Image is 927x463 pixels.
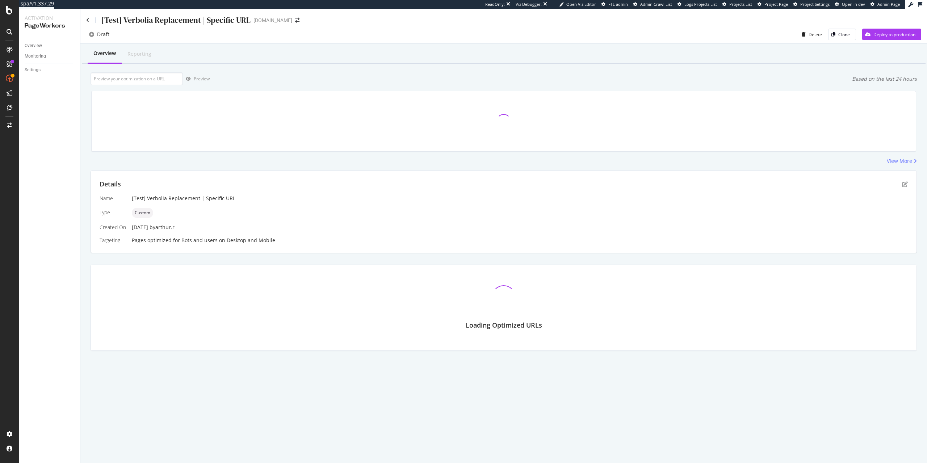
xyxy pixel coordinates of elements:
[793,1,830,7] a: Project Settings
[194,76,210,82] div: Preview
[516,1,542,7] div: Viz Debugger:
[842,1,865,7] span: Open in dev
[873,31,915,38] div: Deploy to production
[800,1,830,7] span: Project Settings
[100,195,126,202] div: Name
[100,224,126,231] div: Created On
[862,29,921,40] button: Deploy to production
[25,66,41,74] div: Settings
[25,42,75,50] a: Overview
[100,237,126,244] div: Targeting
[132,237,908,244] div: Pages optimized for on
[633,1,672,7] a: Admin Crawl List
[566,1,596,7] span: Open Viz Editor
[852,75,917,83] div: Based on the last 24 hours
[97,31,109,38] div: Draft
[132,208,153,218] div: neutral label
[466,321,542,330] div: Loading Optimized URLs
[684,1,717,7] span: Logs Projects List
[25,52,46,60] div: Monitoring
[902,181,908,187] div: pen-to-square
[135,211,150,215] span: Custom
[678,1,717,7] a: Logs Projects List
[253,17,292,24] div: [DOMAIN_NAME]
[485,1,505,7] div: ReadOnly:
[887,157,912,165] div: View More
[101,14,251,26] div: [Test] Verbolia Replacement | Specific URL
[295,18,299,23] div: arrow-right-arrow-left
[183,73,210,85] button: Preview
[871,1,900,7] a: Admin Page
[150,224,175,231] div: by arthur.r
[835,1,865,7] a: Open in dev
[132,195,908,202] div: [Test] Verbolia Replacement | Specific URL
[601,1,628,7] a: FTL admin
[181,237,218,244] div: Bots and users
[838,31,850,38] div: Clone
[25,52,75,60] a: Monitoring
[227,237,275,244] div: Desktop and Mobile
[809,31,822,38] div: Delete
[93,50,116,57] div: Overview
[608,1,628,7] span: FTL admin
[25,14,74,22] div: Activation
[127,50,151,58] div: Reporting
[729,1,752,7] span: Projects List
[722,1,752,7] a: Projects List
[764,1,788,7] span: Project Page
[559,1,596,7] a: Open Viz Editor
[887,157,917,165] a: View More
[91,72,183,85] input: Preview your optimization on a URL
[132,224,908,231] div: [DATE]
[25,66,75,74] a: Settings
[828,29,856,40] button: Clone
[758,1,788,7] a: Project Page
[877,1,900,7] span: Admin Page
[799,29,822,40] button: Delete
[25,22,74,30] div: PageWorkers
[100,209,126,216] div: Type
[100,180,121,189] div: Details
[86,18,89,23] a: Click to go back
[25,42,42,50] div: Overview
[640,1,672,7] span: Admin Crawl List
